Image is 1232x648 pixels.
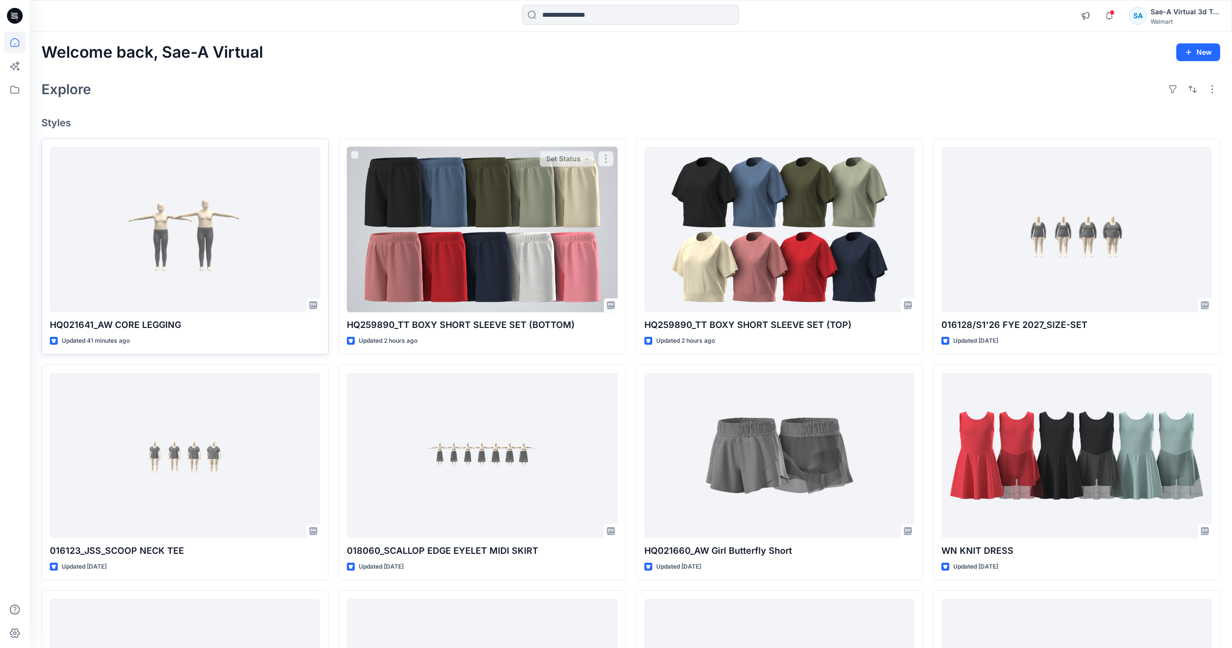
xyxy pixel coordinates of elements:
div: Sae-A Virtual 3d Team [1151,6,1220,18]
p: Updated [DATE] [359,562,404,572]
div: SA [1129,7,1147,25]
p: HQ021641_AW CORE LEGGING [50,318,320,332]
div: Walmart [1151,18,1220,25]
p: WN KNIT DRESS [941,544,1212,558]
p: 018060_SCALLOP EDGE EYELET MIDI SKIRT [347,544,617,558]
p: 016123_JSS_SCOOP NECK TEE [50,544,320,558]
button: New [1176,43,1220,61]
p: Updated 2 hours ago [656,336,715,346]
h2: Welcome back, Sae-A Virtual [41,43,263,62]
p: Updated [DATE] [953,562,998,572]
a: 016123_JSS_SCOOP NECK TEE [50,373,320,538]
h4: Styles [41,117,1220,129]
p: Updated [DATE] [62,562,107,572]
p: Updated [DATE] [656,562,701,572]
a: HQ259890_TT BOXY SHORT SLEEVE SET (TOP) [644,147,915,312]
a: 018060_SCALLOP EDGE EYELET MIDI SKIRT [347,373,617,538]
p: Updated [DATE] [953,336,998,346]
p: HQ259890_TT BOXY SHORT SLEEVE SET (BOTTOM) [347,318,617,332]
p: HQ021660_AW Girl Butterfly Short [644,544,915,558]
p: Updated 2 hours ago [359,336,417,346]
a: HQ259890_TT BOXY SHORT SLEEVE SET (BOTTOM) [347,147,617,312]
p: 016128/S1'26 FYE 2027_SIZE-SET [941,318,1212,332]
a: WN KNIT DRESS [941,373,1212,538]
p: Updated 41 minutes ago [62,336,130,346]
a: HQ021660_AW Girl Butterfly Short [644,373,915,538]
a: HQ021641_AW CORE LEGGING [50,147,320,312]
a: 016128/S1'26 FYE 2027_SIZE-SET [941,147,1212,312]
p: HQ259890_TT BOXY SHORT SLEEVE SET (TOP) [644,318,915,332]
h2: Explore [41,81,91,97]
